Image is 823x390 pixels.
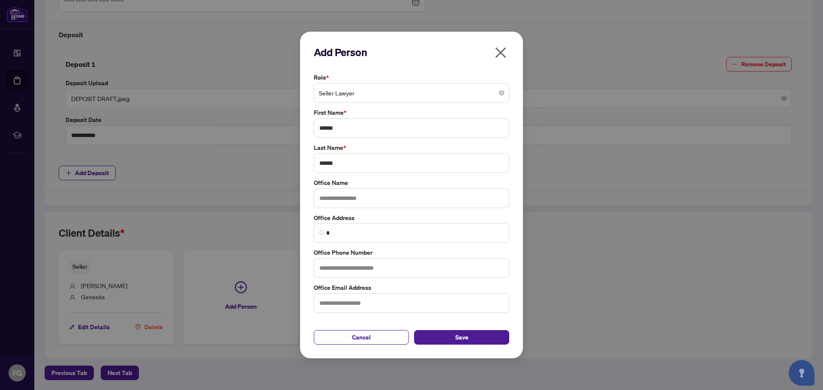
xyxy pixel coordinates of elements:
[499,90,504,95] span: close-circle
[314,73,509,82] label: Role
[319,85,504,101] span: Seller Lawyer
[314,213,509,223] label: Office Address
[414,330,509,345] button: Save
[314,108,509,117] label: First Name
[314,248,509,257] label: Office Phone Number
[494,46,508,60] span: close
[314,330,409,345] button: Cancel
[314,178,509,188] label: Office Name
[314,143,509,152] label: Last Name
[789,360,814,386] button: Open asap
[319,230,324,235] img: search_icon
[352,330,371,344] span: Cancel
[455,330,469,344] span: Save
[314,45,509,59] h2: Add Person
[314,283,509,292] label: Office Email Address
